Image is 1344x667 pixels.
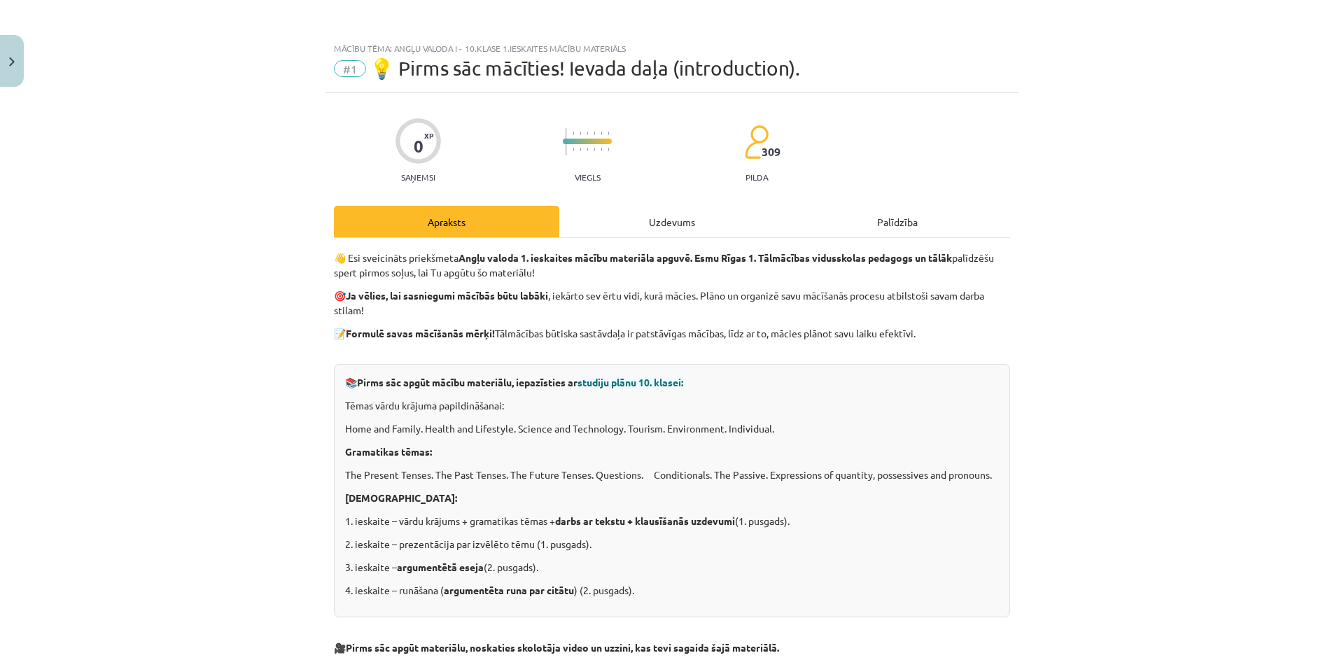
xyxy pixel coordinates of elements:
[555,514,735,527] strong: darbs ar tekstu + klausīšanās uzdevumi
[334,206,559,237] div: Apraksts
[559,206,785,237] div: Uzdevums
[397,561,484,573] strong: argumentētā eseja
[345,537,999,552] p: 2. ieskaite – prezentācija par izvēlēto tēmu (1. pusgads).
[345,560,999,575] p: 3. ieskaite – (2. pusgads).
[346,327,495,339] strong: Formulē savas mācīšanās mērķi!
[345,421,999,436] p: Home and Family. Health and Lifestyle. Science and Technology. Tourism. Environment. Individual.
[601,132,602,135] img: icon-short-line-57e1e144782c952c97e751825c79c345078a6d821885a25fce030b3d8c18986b.svg
[334,640,1010,655] p: 🎥
[580,148,581,151] img: icon-short-line-57e1e144782c952c97e751825c79c345078a6d821885a25fce030b3d8c18986b.svg
[334,43,1010,53] div: Mācību tēma: Angļu valoda i - 10.klase 1.ieskaites mācību materiāls
[573,148,574,151] img: icon-short-line-57e1e144782c952c97e751825c79c345078a6d821885a25fce030b3d8c18986b.svg
[345,468,999,482] p: The Present Tenses. The Past Tenses. The Future Tenses. Questions. Conditionals. The Passive. Exp...
[785,206,1010,237] div: Palīdzība
[345,491,457,504] strong: [DEMOGRAPHIC_DATA]:
[414,136,423,156] div: 0
[458,251,952,264] strong: Angļu valoda 1. ieskaites mācību materiāla apguvē. Esmu Rīgas 1. Tālmācības vidusskolas pedagogs ...
[395,172,441,182] p: Saņemsi
[345,445,432,458] strong: Gramatikas tēmas:
[575,172,601,182] p: Viegls
[334,251,1010,280] p: 👋 Esi sveicināts priekšmeta palīdzēšu spert pirmos soļus, lai Tu apgūtu šo materiālu!
[345,583,999,598] p: 4. ieskaite – runāšana ( ) (2. pusgads).
[424,132,433,139] span: XP
[345,375,999,390] p: 📚
[334,326,1010,356] p: 📝 Tālmācības būtiska sastāvdaļa ir patstāvīgas mācības, līdz ar to, mācies plānot savu laiku efek...
[357,376,683,388] strong: Pirms sāc apgūt mācību materiālu, iepazīsties ar
[345,514,999,528] p: 1. ieskaite – vārdu krājums + gramatikas tēmas + (1. pusgads).
[587,132,588,135] img: icon-short-line-57e1e144782c952c97e751825c79c345078a6d821885a25fce030b3d8c18986b.svg
[762,146,780,158] span: 309
[346,641,779,654] strong: Pirms sāc apgūt materiālu, noskaties skolotāja video un uzzini, kas tevi sagaida šajā materiālā.
[608,148,609,151] img: icon-short-line-57e1e144782c952c97e751825c79c345078a6d821885a25fce030b3d8c18986b.svg
[587,148,588,151] img: icon-short-line-57e1e144782c952c97e751825c79c345078a6d821885a25fce030b3d8c18986b.svg
[566,128,567,155] img: icon-long-line-d9ea69661e0d244f92f715978eff75569469978d946b2353a9bb055b3ed8787d.svg
[334,60,366,77] span: #1
[9,57,15,66] img: icon-close-lesson-0947bae3869378f0d4975bcd49f059093ad1ed9edebbc8119c70593378902aed.svg
[345,398,999,413] p: Tēmas vārdu krājuma papildināšanai:
[573,132,574,135] img: icon-short-line-57e1e144782c952c97e751825c79c345078a6d821885a25fce030b3d8c18986b.svg
[601,148,602,151] img: icon-short-line-57e1e144782c952c97e751825c79c345078a6d821885a25fce030b3d8c18986b.svg
[580,132,581,135] img: icon-short-line-57e1e144782c952c97e751825c79c345078a6d821885a25fce030b3d8c18986b.svg
[594,148,595,151] img: icon-short-line-57e1e144782c952c97e751825c79c345078a6d821885a25fce030b3d8c18986b.svg
[594,132,595,135] img: icon-short-line-57e1e144782c952c97e751825c79c345078a6d821885a25fce030b3d8c18986b.svg
[577,376,683,388] span: studiju plānu 10. klasei:
[745,172,768,182] p: pilda
[334,288,1010,318] p: 🎯 , iekārto sev ērtu vidi, kurā mācies. Plāno un organizē savu mācīšanās procesu atbilstoši savam...
[608,132,609,135] img: icon-short-line-57e1e144782c952c97e751825c79c345078a6d821885a25fce030b3d8c18986b.svg
[744,125,769,160] img: students-c634bb4e5e11cddfef0936a35e636f08e4e9abd3cc4e673bd6f9a4125e45ecb1.svg
[346,289,548,302] strong: Ja vēlies, lai sasniegumi mācībās būtu labāki
[370,57,800,80] span: 💡 Pirms sāc mācīties! Ievada daļa (introduction).
[444,584,574,596] strong: argumentēta runa par citātu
